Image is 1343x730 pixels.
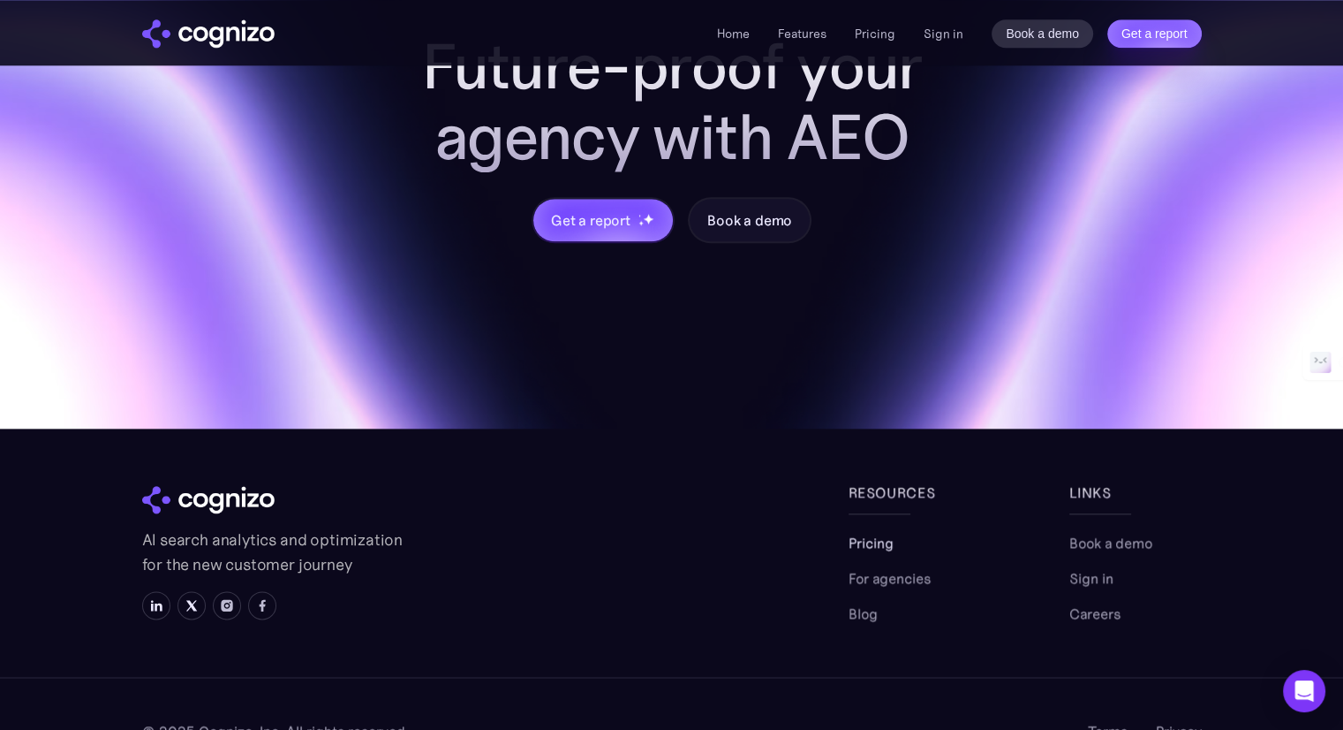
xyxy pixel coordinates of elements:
[849,532,894,553] a: Pricing
[717,26,750,42] a: Home
[142,19,275,48] a: home
[28,28,42,42] img: logo_orange.svg
[185,598,199,612] img: X icon
[176,103,190,117] img: tab_keywords_by_traffic_grey.svg
[688,197,811,243] a: Book a demo
[1283,670,1325,712] div: Open Intercom Messenger
[142,528,407,577] p: AI search analytics and optimization for the new customer journey
[28,46,42,60] img: website_grey.svg
[149,598,163,612] img: LinkedIn icon
[389,31,954,172] h2: Future-proof your agency with AEO
[849,482,981,503] div: Resources
[1107,19,1202,48] a: Get a report
[1069,567,1113,589] a: Sign in
[46,46,125,60] div: Domain: [URL]
[1069,603,1120,624] a: Careers
[992,19,1093,48] a: Book a demo
[48,103,62,117] img: tab_domain_overview_orange.svg
[551,209,630,231] div: Get a report
[142,486,275,514] img: cognizo logo
[924,23,963,44] a: Sign in
[849,567,931,589] a: For agencies
[778,26,826,42] a: Features
[142,19,275,48] img: cognizo logo
[638,214,641,217] img: star
[1069,482,1202,503] div: links
[849,603,878,624] a: Blog
[643,213,654,224] img: star
[855,26,895,42] a: Pricing
[1069,532,1152,553] a: Book a demo
[67,104,158,116] div: Domain Overview
[532,197,675,243] a: Get a reportstarstarstar
[195,104,298,116] div: Keywords by Traffic
[638,220,645,226] img: star
[707,209,792,231] div: Book a demo
[49,28,87,42] div: v 4.0.25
